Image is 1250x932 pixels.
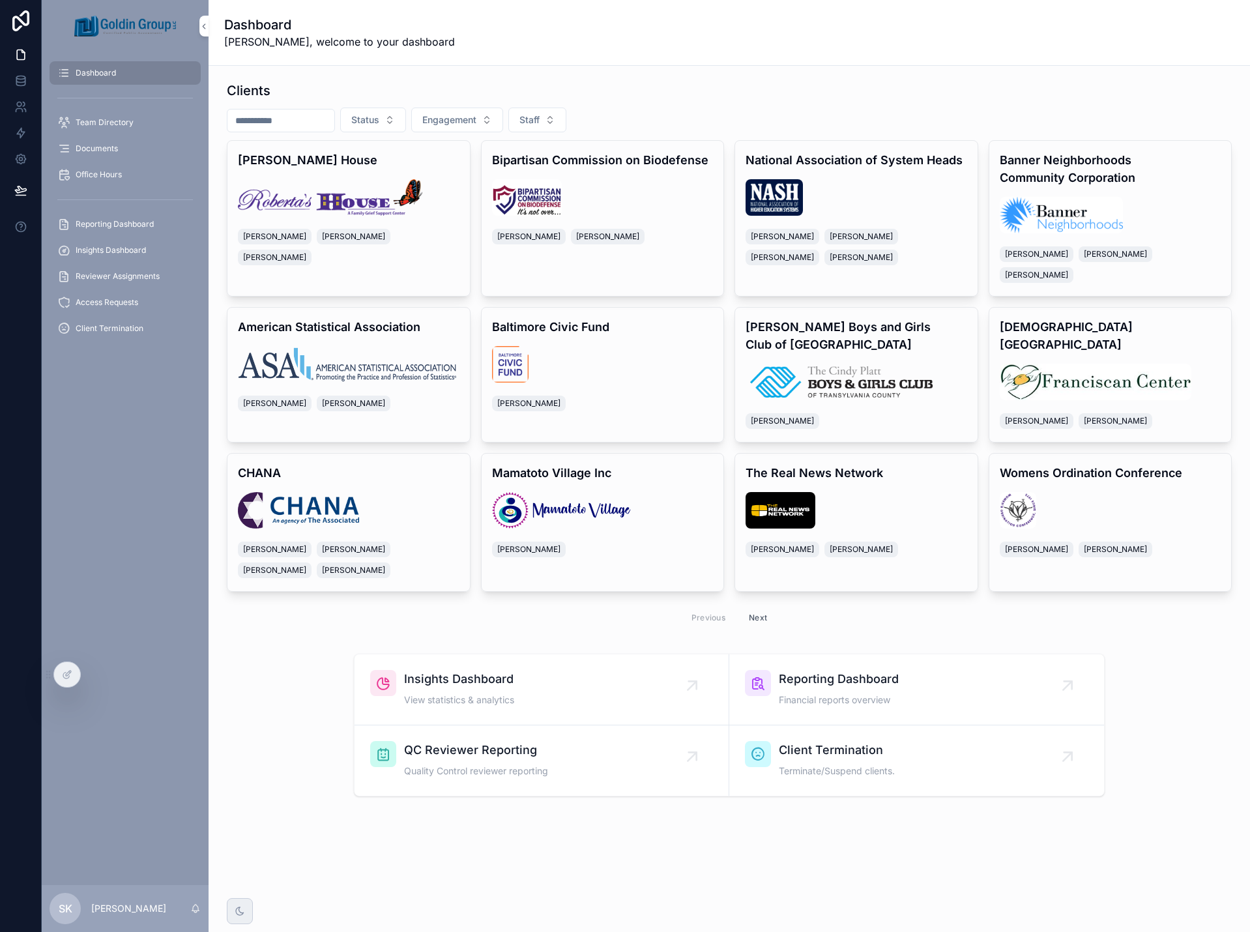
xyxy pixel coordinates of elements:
[989,453,1232,592] a: Womens Ordination Conference7750340-logo.png[PERSON_NAME][PERSON_NAME]
[76,117,134,128] span: Team Directory
[322,398,385,409] span: [PERSON_NAME]
[508,108,566,132] button: Select Button
[238,492,359,529] img: logo.webp
[1005,416,1068,426] span: [PERSON_NAME]
[238,151,459,169] h4: [PERSON_NAME] House
[1000,492,1036,529] img: 7750340-logo.png
[1005,270,1068,280] span: [PERSON_NAME]
[243,231,306,242] span: [PERSON_NAME]
[751,544,814,555] span: [PERSON_NAME]
[830,544,893,555] span: [PERSON_NAME]
[50,111,201,134] a: Team Directory
[1000,464,1221,482] h4: Womens Ordination Conference
[238,318,459,336] h4: American Statistical Association
[224,16,455,34] h1: Dashboard
[50,163,201,186] a: Office Hours
[50,212,201,236] a: Reporting Dashboard
[76,297,138,308] span: Access Requests
[50,137,201,160] a: Documents
[492,318,714,336] h4: Baltimore Civic Fund
[355,725,729,796] a: QC Reviewer ReportingQuality Control reviewer reporting
[76,271,160,282] span: Reviewer Assignments
[50,317,201,340] a: Client Termination
[227,307,471,443] a: American Statistical Associationlogo.webp[PERSON_NAME][PERSON_NAME]
[50,61,201,85] a: Dashboard
[989,307,1232,443] a: [DEMOGRAPHIC_DATA][GEOGRAPHIC_DATA]logo.jpg[PERSON_NAME][PERSON_NAME]
[734,307,978,443] a: [PERSON_NAME] Boys and Girls Club of [GEOGRAPHIC_DATA]logo.png[PERSON_NAME]
[1084,249,1147,259] span: [PERSON_NAME]
[340,108,406,132] button: Select Button
[42,52,209,357] div: scrollable content
[1000,364,1192,400] img: logo.jpg
[243,544,306,555] span: [PERSON_NAME]
[50,265,201,288] a: Reviewer Assignments
[497,544,560,555] span: [PERSON_NAME]
[989,140,1232,297] a: Banner Neighborhoods Community Corporationlogo.png[PERSON_NAME][PERSON_NAME][PERSON_NAME]
[322,544,385,555] span: [PERSON_NAME]
[492,464,714,482] h4: Mamatoto Village Inc
[481,307,725,443] a: Baltimore Civic Fundlogo.png[PERSON_NAME]
[91,902,166,915] p: [PERSON_NAME]
[830,231,893,242] span: [PERSON_NAME]
[243,565,306,575] span: [PERSON_NAME]
[751,252,814,263] span: [PERSON_NAME]
[492,151,714,169] h4: Bipartisan Commission on Biodefense
[779,741,895,759] span: Client Termination
[322,565,385,575] span: [PERSON_NAME]
[734,140,978,297] a: National Association of System HeadsNASH-Logo.png[PERSON_NAME][PERSON_NAME][PERSON_NAME][PERSON_N...
[746,151,967,169] h4: National Association of System Heads
[746,364,937,400] img: logo.png
[74,16,176,36] img: App logo
[1000,318,1221,353] h4: [DEMOGRAPHIC_DATA][GEOGRAPHIC_DATA]
[481,453,725,592] a: Mamatoto Village Inclogo.svg[PERSON_NAME]
[238,464,459,482] h4: CHANA
[76,143,118,154] span: Documents
[492,346,529,383] img: logo.png
[830,252,893,263] span: [PERSON_NAME]
[746,492,815,529] img: logo.png
[76,245,146,255] span: Insights Dashboard
[404,741,548,759] span: QC Reviewer Reporting
[243,252,306,263] span: [PERSON_NAME]
[404,693,514,706] span: View statistics & analytics
[59,901,72,916] span: SK
[1000,197,1124,233] img: logo.png
[519,113,540,126] span: Staff
[227,81,270,100] h1: Clients
[227,140,471,297] a: [PERSON_NAME] Houselogo.png[PERSON_NAME][PERSON_NAME][PERSON_NAME]
[322,231,385,242] span: [PERSON_NAME]
[404,670,514,688] span: Insights Dashboard
[746,179,803,216] img: NASH-Logo.png
[1084,416,1147,426] span: [PERSON_NAME]
[779,670,899,688] span: Reporting Dashboard
[734,453,978,592] a: The Real News Networklogo.png[PERSON_NAME][PERSON_NAME]
[779,765,895,778] span: Terminate/Suspend clients.
[740,607,776,628] button: Next
[779,693,899,706] span: Financial reports overview
[351,113,379,126] span: Status
[243,398,306,409] span: [PERSON_NAME]
[746,464,967,482] h4: The Real News Network
[1000,151,1221,186] h4: Banner Neighborhoods Community Corporation
[238,346,459,383] img: logo.webp
[729,654,1104,725] a: Reporting DashboardFinancial reports overview
[1005,544,1068,555] span: [PERSON_NAME]
[497,231,560,242] span: [PERSON_NAME]
[238,179,422,216] img: logo.png
[576,231,639,242] span: [PERSON_NAME]
[492,179,562,216] img: logo.jpg
[492,492,632,529] img: logo.svg
[422,113,476,126] span: Engagement
[729,725,1104,796] a: Client TerminationTerminate/Suspend clients.
[751,416,814,426] span: [PERSON_NAME]
[751,231,814,242] span: [PERSON_NAME]
[1084,544,1147,555] span: [PERSON_NAME]
[404,765,548,778] span: Quality Control reviewer reporting
[227,453,471,592] a: CHANAlogo.webp[PERSON_NAME][PERSON_NAME][PERSON_NAME][PERSON_NAME]
[746,318,967,353] h4: [PERSON_NAME] Boys and Girls Club of [GEOGRAPHIC_DATA]
[481,140,725,297] a: Bipartisan Commission on Biodefenselogo.jpg[PERSON_NAME][PERSON_NAME]
[1005,249,1068,259] span: [PERSON_NAME]
[355,654,729,725] a: Insights DashboardView statistics & analytics
[76,323,143,334] span: Client Termination
[411,108,503,132] button: Select Button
